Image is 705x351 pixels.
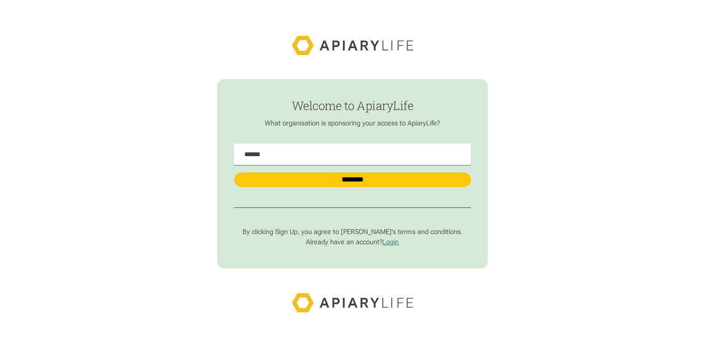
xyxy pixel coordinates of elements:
[234,238,470,247] p: Already have an account?
[217,79,487,268] form: find-employer
[382,238,399,246] a: Login
[234,119,470,128] p: What organisation is sponsoring your access to ApiaryLife?
[234,99,470,112] h1: Welcome to ApiaryLife
[234,228,470,236] p: By clicking Sign Up, you agree to [PERSON_NAME]’s terms and conditions.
